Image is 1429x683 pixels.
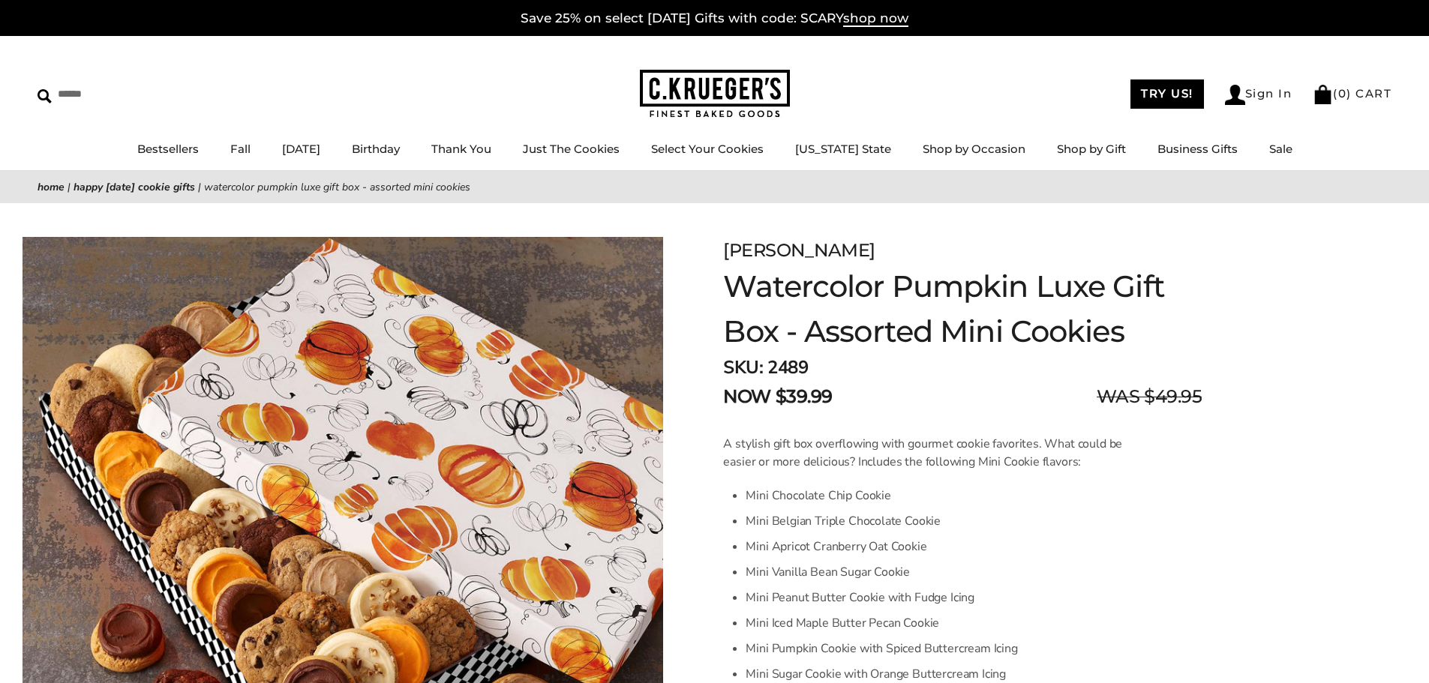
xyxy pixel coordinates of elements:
[1225,85,1292,105] a: Sign In
[1338,86,1347,100] span: 0
[68,180,71,194] span: |
[282,142,320,156] a: [DATE]
[723,237,1202,264] div: [PERSON_NAME]
[723,355,763,379] strong: SKU:
[38,180,65,194] a: Home
[746,508,1133,534] li: Mini Belgian Triple Chocolate Cookie
[795,142,891,156] a: [US_STATE] State
[843,10,908,27] span: shop now
[352,142,400,156] a: Birthday
[1313,85,1333,104] img: Bag
[923,142,1025,156] a: Shop by Occasion
[746,559,1133,585] li: Mini Vanilla Bean Sugar Cookie
[198,180,201,194] span: |
[523,142,620,156] a: Just The Cookies
[38,178,1391,196] nav: breadcrumbs
[230,142,251,156] a: Fall
[137,142,199,156] a: Bestsellers
[1225,85,1245,105] img: Account
[746,585,1133,610] li: Mini Peanut Butter Cookie with Fudge Icing
[746,534,1133,559] li: Mini Apricot Cranberry Oat Cookie
[38,82,216,106] input: Search
[1157,142,1238,156] a: Business Gifts
[521,10,908,27] a: Save 25% on select [DATE] Gifts with code: SCARYshop now
[74,180,195,194] a: Happy [DATE] Cookie Gifts
[1313,86,1391,100] a: (0) CART
[1130,79,1204,109] a: TRY US!
[1269,142,1292,156] a: Sale
[767,355,808,379] span: 2489
[723,383,832,410] span: NOW $39.99
[38,89,52,103] img: Search
[746,636,1133,661] li: Mini Pumpkin Cookie with Spiced Buttercream Icing
[204,180,470,194] span: Watercolor Pumpkin Luxe Gift Box - Assorted Mini Cookies
[651,142,764,156] a: Select Your Cookies
[746,610,1133,636] li: Mini Iced Maple Butter Pecan Cookie
[1057,142,1126,156] a: Shop by Gift
[431,142,491,156] a: Thank You
[723,435,1133,471] p: A stylish gift box overflowing with gourmet cookie favorites. What could be easier or more delici...
[640,70,790,118] img: C.KRUEGER'S
[746,483,1133,508] li: Mini Chocolate Chip Cookie
[723,264,1202,354] h1: Watercolor Pumpkin Luxe Gift Box - Assorted Mini Cookies
[1097,383,1202,410] span: WAS $49.95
